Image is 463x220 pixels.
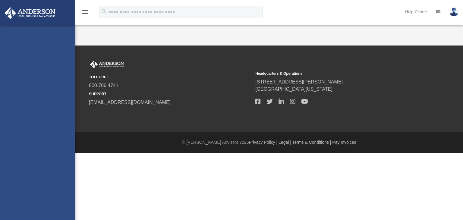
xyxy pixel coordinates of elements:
[81,8,89,16] i: menu
[3,7,57,19] img: Anderson Advisors Platinum Portal
[332,140,356,145] a: Pay Invoices
[255,79,343,84] a: [STREET_ADDRESS][PERSON_NAME]
[89,61,125,68] img: Anderson Advisors Platinum Portal
[292,140,331,145] a: Terms & Conditions |
[255,86,332,92] a: [GEOGRAPHIC_DATA][US_STATE]
[81,11,89,16] a: menu
[449,8,458,16] img: User Pic
[75,139,463,146] div: © [PERSON_NAME] Advisors 2025
[89,83,118,88] a: 800.706.4741
[101,8,107,15] i: search
[89,100,171,105] a: [EMAIL_ADDRESS][DOMAIN_NAME]
[255,71,417,76] small: Headquarters & Operations
[249,140,278,145] a: Privacy Policy |
[279,140,291,145] a: Legal |
[89,91,251,97] small: SUPPORT
[89,74,251,80] small: TOLL FREE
